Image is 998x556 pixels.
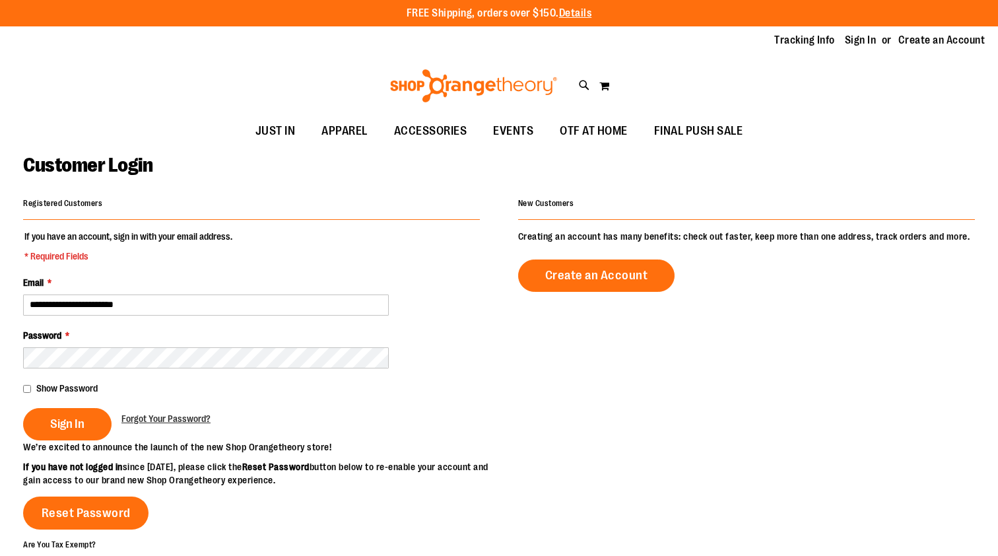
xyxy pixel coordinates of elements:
[121,413,211,424] span: Forgot Your Password?
[898,33,985,48] a: Create an Account
[518,199,574,208] strong: New Customers
[23,230,234,263] legend: If you have an account, sign in with your email address.
[23,440,499,454] p: We’re excited to announce the launch of the new Shop Orangetheory store!
[518,230,975,243] p: Creating an account has many benefits: check out faster, keep more than one address, track orders...
[547,116,641,147] a: OTF AT HOME
[407,6,592,21] p: FREE Shipping, orders over $150.
[42,506,131,520] span: Reset Password
[121,412,211,425] a: Forgot Your Password?
[24,250,232,263] span: * Required Fields
[641,116,756,147] a: FINAL PUSH SALE
[23,460,499,487] p: since [DATE], please click the button below to re-enable your account and gain access to our bran...
[321,116,368,146] span: APPAREL
[560,116,628,146] span: OTF AT HOME
[308,116,381,147] a: APPAREL
[23,462,123,472] strong: If you have not logged in
[23,408,112,440] button: Sign In
[23,539,96,549] strong: Are You Tax Exempt?
[559,7,592,19] a: Details
[23,277,44,288] span: Email
[774,33,835,48] a: Tracking Info
[480,116,547,147] a: EVENTS
[23,497,149,530] a: Reset Password
[493,116,533,146] span: EVENTS
[242,116,309,147] a: JUST IN
[545,268,648,283] span: Create an Account
[23,199,102,208] strong: Registered Customers
[388,69,559,102] img: Shop Orangetheory
[845,33,877,48] a: Sign In
[381,116,481,147] a: ACCESSORIES
[23,154,152,176] span: Customer Login
[242,462,310,472] strong: Reset Password
[255,116,296,146] span: JUST IN
[654,116,743,146] span: FINAL PUSH SALE
[50,417,84,431] span: Sign In
[394,116,467,146] span: ACCESSORIES
[23,330,61,341] span: Password
[36,383,98,394] span: Show Password
[518,260,675,292] a: Create an Account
